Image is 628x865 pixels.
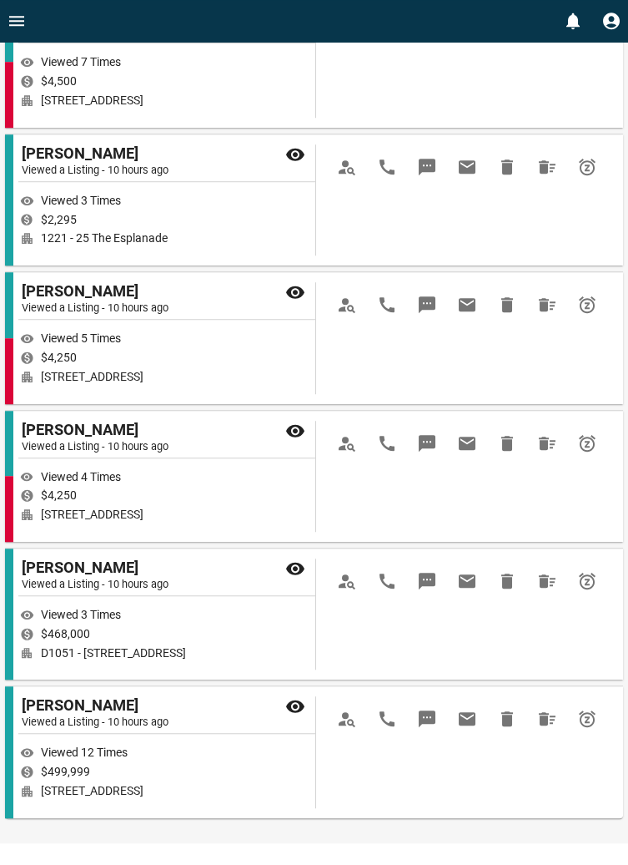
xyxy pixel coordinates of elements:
span: 1221 - 25 The Esplanade [34,231,174,245]
span: View Profile [327,423,367,463]
div: [PERSON_NAME]Viewed a Listing - 10 hours agoViewed 3 Times$2,2951221 - 25 The Esplanade [18,144,315,255]
span: Message [407,285,447,325]
span: Email [447,561,487,601]
span: Hide All from Rachel Lu [527,285,567,325]
span: Email [447,423,487,463]
span: Viewed 3 Times [34,194,128,208]
span: [PERSON_NAME] [22,144,168,162]
span: View Profile [327,699,367,739]
span: Viewed 7 Times [34,55,128,69]
span: Hide [487,147,527,187]
span: Call [367,699,407,739]
span: Call [367,147,407,187]
span: [STREET_ADDRESS] [34,94,150,108]
div: [PERSON_NAME]Viewed a Listing - 10 hours agoViewed 3 Times$468,000D1051 - [STREET_ADDRESS]View Pr... [5,549,623,680]
span: [PERSON_NAME] [22,282,168,300]
div: [PERSON_NAME]Viewed a Listing - 10 hours agoViewed 5 Times$4,250[STREET_ADDRESS]View ProfileCallM... [5,272,623,403]
span: Email [447,147,487,187]
span: Email [447,285,487,325]
span: Viewed 3 Times [34,608,128,622]
span: Call [367,285,407,325]
span: Snooze [567,699,607,739]
span: Email [447,699,487,739]
span: Snooze [567,147,607,187]
span: Viewed a Listing - 10 hours ago [22,578,168,590]
span: $4,250 [34,351,83,365]
span: Viewed a Listing - 10 hours ago [22,440,168,453]
span: Hide [487,699,527,739]
span: [PERSON_NAME] [22,559,168,576]
span: Hide All from Rachel Lu [527,423,567,463]
span: Message [407,699,447,739]
span: Hide [487,561,527,601]
span: [PERSON_NAME] [22,696,168,714]
span: Hide All from Daniel Lisowsky [527,699,567,739]
span: View Profile [327,561,367,601]
span: $4,500 [34,74,83,89]
span: Call [367,423,407,463]
span: Viewed 4 Times [34,470,128,484]
div: [PERSON_NAME]Viewed a Listing - 10 hours agoViewed 12 Times$499,999[STREET_ADDRESS]View ProfileCa... [5,686,623,817]
div: [PERSON_NAME]Viewed a Listing - 10 hours agoViewed 4 Times$4,250[STREET_ADDRESS] [18,421,315,532]
span: View Profile [327,147,367,187]
span: Viewed 12 Times [34,746,134,760]
div: [PERSON_NAME]Viewed a Listing - 9 hours agoViewed 7 Times$4,500[STREET_ADDRESS] [18,6,315,117]
div: [PERSON_NAME]Viewed a Listing - 10 hours agoViewed 12 Times$499,999[STREET_ADDRESS] [18,696,315,807]
span: Hide All from T. Bishop [527,147,567,187]
span: Message [407,147,447,187]
span: Message [407,423,447,463]
button: Profile [595,4,628,38]
div: [PERSON_NAME]Viewed a Listing - 10 hours agoViewed 3 Times$468,000D1051 - [STREET_ADDRESS] [18,559,315,670]
span: [STREET_ADDRESS] [34,784,150,798]
span: D1051 - [STREET_ADDRESS] [34,646,193,660]
span: Snooze [567,561,607,601]
div: [PERSON_NAME]Viewed a Listing - 10 hours agoViewed 5 Times$4,250[STREET_ADDRESS] [18,282,315,393]
span: Viewed a Listing - 10 hours ago [22,716,168,728]
span: Hide All from Daniel Lisowsky [527,561,567,601]
span: [STREET_ADDRESS] [34,508,150,522]
span: [PERSON_NAME] [22,421,168,438]
div: [PERSON_NAME]Viewed a Listing - 10 hours agoViewed 4 Times$4,250[STREET_ADDRESS]View ProfileCallM... [5,411,623,542]
span: Message [407,561,447,601]
span: [STREET_ADDRESS] [34,370,150,384]
span: Viewed 5 Times [34,331,128,346]
span: $468,000 [34,627,97,641]
span: View Profile [327,285,367,325]
span: Snooze [567,423,607,463]
div: [PERSON_NAME]Viewed a Listing - 10 hours agoViewed 3 Times$2,2951221 - 25 The EsplanadeView Profi... [5,134,623,266]
span: Hide [487,423,527,463]
span: Snooze [567,285,607,325]
span: Viewed a Listing - 10 hours ago [22,301,168,314]
span: Call [367,561,407,601]
span: Viewed a Listing - 10 hours ago [22,164,168,176]
span: Hide [487,285,527,325]
span: $2,295 [34,213,83,227]
span: $4,250 [34,488,83,503]
span: $499,999 [34,765,97,779]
